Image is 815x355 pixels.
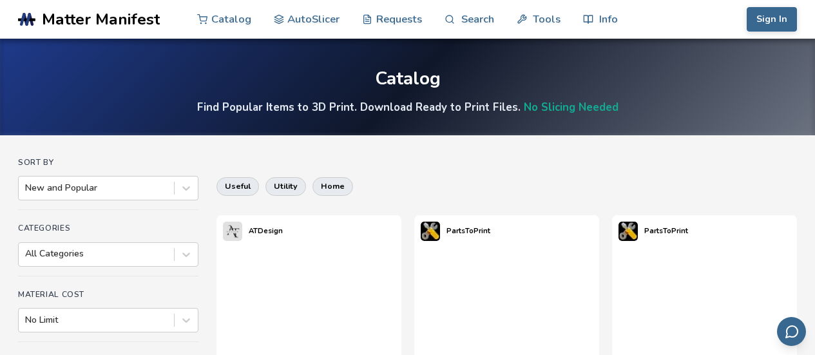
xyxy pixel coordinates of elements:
[18,158,198,167] h4: Sort By
[216,177,259,195] button: useful
[18,224,198,233] h4: Categories
[216,215,289,247] a: ATDesign's profileATDesign
[618,222,638,241] img: PartsToPrint's profile
[18,290,198,299] h4: Material Cost
[25,249,28,259] input: All Categories
[249,224,283,238] p: ATDesign
[312,177,353,195] button: home
[644,224,688,238] p: PartsToPrint
[414,215,497,247] a: PartsToPrint's profilePartsToPrint
[25,315,28,325] input: No Limit
[42,10,160,28] span: Matter Manifest
[777,317,806,346] button: Send feedback via email
[612,215,695,247] a: PartsToPrint's profilePartsToPrint
[265,177,306,195] button: utility
[25,183,28,193] input: New and Popular
[375,69,441,89] div: Catalog
[524,100,618,115] a: No Slicing Needed
[197,100,618,115] h4: Find Popular Items to 3D Print. Download Ready to Print Files.
[446,224,490,238] p: PartsToPrint
[747,7,797,32] button: Sign In
[223,222,242,241] img: ATDesign's profile
[421,222,440,241] img: PartsToPrint's profile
